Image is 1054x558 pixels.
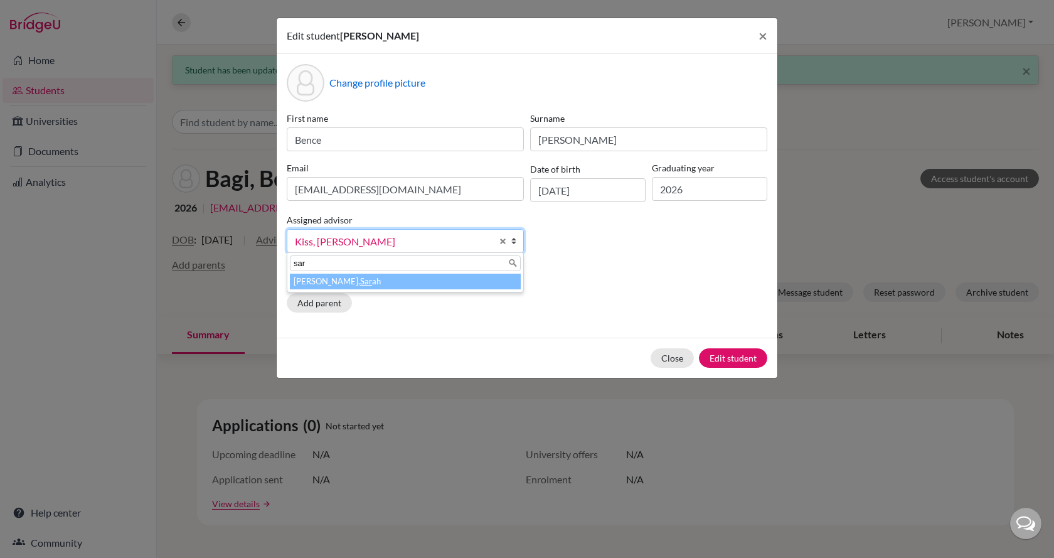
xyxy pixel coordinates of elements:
p: Parents [287,273,767,288]
span: Help [28,9,54,20]
button: Close [748,18,777,53]
label: Email [287,161,524,174]
label: Assigned advisor [287,213,353,227]
button: Add parent [287,293,352,313]
span: Edit student [287,30,340,41]
label: First name [287,112,524,125]
button: Close [651,348,694,368]
em: Sar [360,276,372,286]
label: Surname [530,112,767,125]
span: [PERSON_NAME] [340,30,419,41]
input: dd/mm/yyyy [530,178,646,202]
button: Edit student [699,348,767,368]
span: × [759,26,767,45]
div: Profile picture [287,64,324,102]
label: Graduating year [652,161,767,174]
label: Date of birth [530,163,580,176]
span: Kiss, [PERSON_NAME] [295,233,492,250]
li: [PERSON_NAME], ah [290,274,521,289]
